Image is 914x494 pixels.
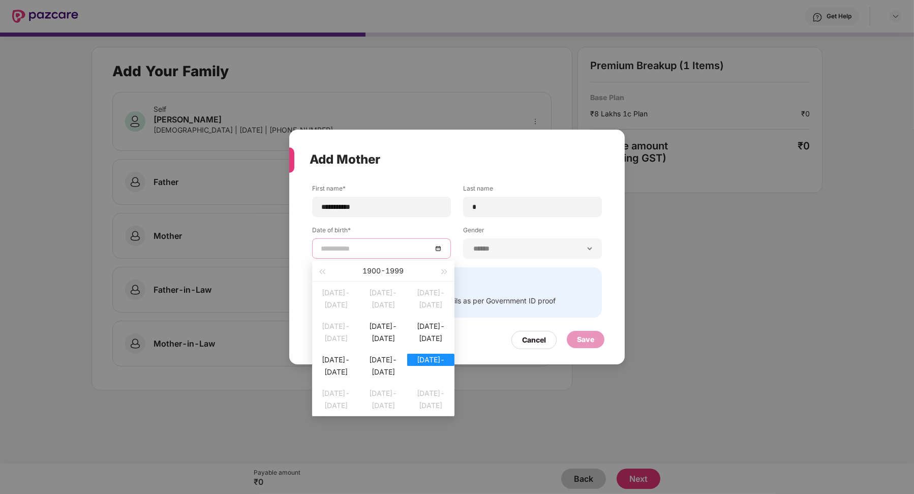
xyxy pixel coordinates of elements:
[359,354,407,366] div: [DATE]-[DATE]
[312,184,451,197] label: First name*
[407,354,454,366] div: [DATE]-[DATE]
[312,226,451,238] label: Date of birth*
[463,184,602,197] label: Last name
[359,320,407,332] div: [DATE]-[DATE]
[463,226,602,238] label: Gender
[407,320,454,332] div: [DATE]-[DATE]
[310,140,580,179] div: Add Mother
[327,261,439,281] div: 1900 - 1999
[312,354,359,366] div: [DATE]-[DATE]
[522,334,546,346] div: Cancel
[577,334,594,345] div: Save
